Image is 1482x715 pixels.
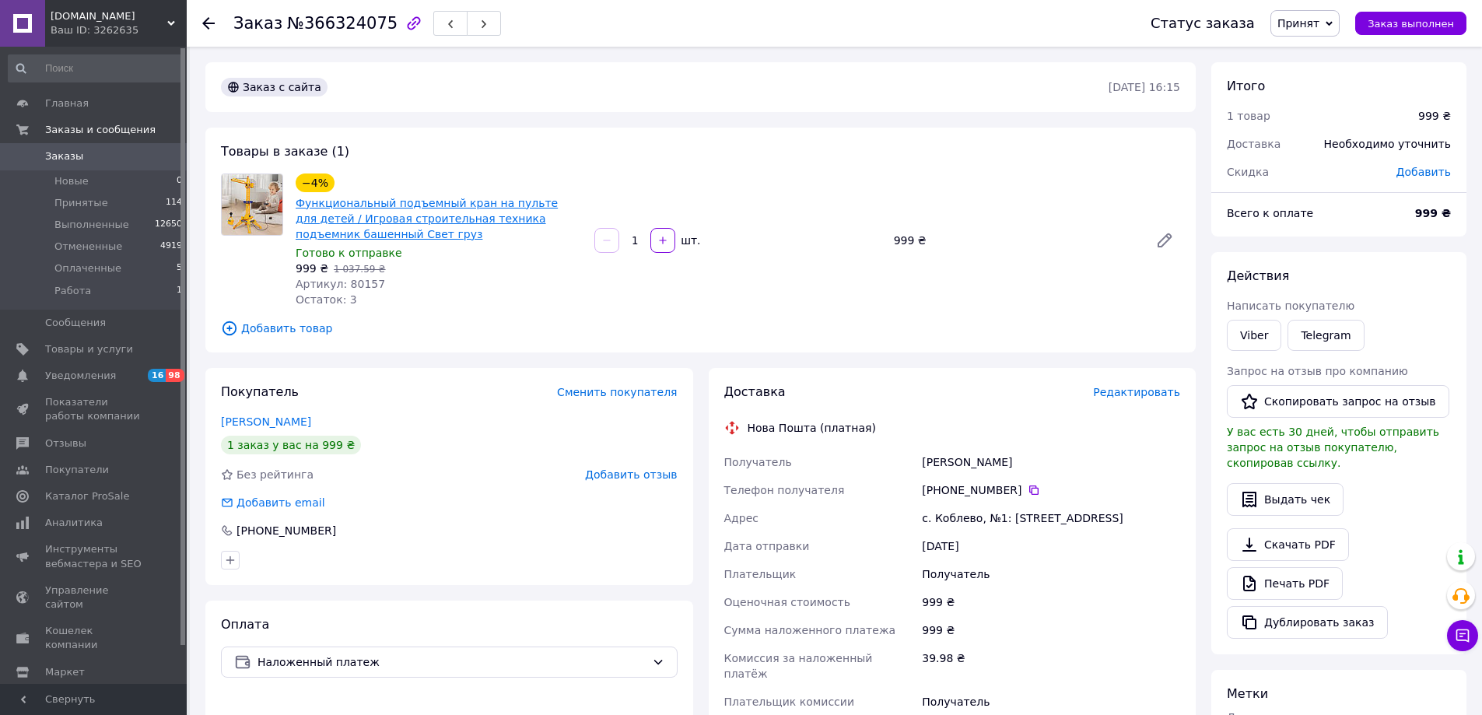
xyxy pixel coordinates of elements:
span: Управление сайтом [45,584,144,612]
span: 0 [177,174,182,188]
button: Скопировать запрос на отзыв [1227,385,1449,418]
span: 1 [177,284,182,298]
div: Добавить email [219,495,327,510]
span: 1 037.59 ₴ [334,264,386,275]
div: −4% [296,173,335,192]
div: шт. [677,233,702,248]
div: Вернуться назад [202,16,215,31]
span: Оценочная стоимость [724,596,851,608]
div: 999 ₴ [888,230,1143,251]
span: Сумма наложенного платежа [724,624,896,636]
span: Инструменты вебмастера и SEO [45,542,144,570]
button: Чат с покупателем [1447,620,1478,651]
span: Комиссия за наложенный платёж [724,652,873,680]
span: 5 [177,261,182,275]
span: Сменить покупателя [557,386,677,398]
button: Дублировать заказ [1227,606,1388,639]
span: Артикул: 80157 [296,278,385,290]
span: Добавить отзыв [585,468,677,481]
a: Редактировать [1149,225,1180,256]
span: №366324075 [287,14,398,33]
div: [PHONE_NUMBER] [235,523,338,538]
span: Готово к отправке [296,247,402,259]
span: Плательщик [724,568,797,580]
div: Нова Пошта (платная) [744,420,880,436]
span: Выполненные [54,218,129,232]
a: Печать PDF [1227,567,1343,600]
span: Новые [54,174,89,188]
img: Функциональный подъемный кран на пульте для детей / Игровая строительная техника подъемник башенн... [222,174,282,235]
span: 98 [166,369,184,382]
div: Необходимо уточнить [1315,127,1460,161]
span: Адрес [724,512,759,524]
span: Метки [1227,686,1268,701]
div: 999 ₴ [919,588,1183,616]
span: Показатели работы компании [45,395,144,423]
time: [DATE] 16:15 [1109,81,1180,93]
div: [DATE] [919,532,1183,560]
a: Viber [1227,320,1281,351]
span: Заказ [233,14,282,33]
span: Заказ выполнен [1368,18,1454,30]
span: Дата отправки [724,540,810,552]
span: 12650 [155,218,182,232]
span: Аналитика [45,516,103,530]
input: Поиск [8,54,184,82]
span: Отзывы [45,436,86,450]
span: 999 ₴ [296,262,328,275]
a: Скачать PDF [1227,528,1349,561]
span: Уведомления [45,369,116,383]
div: Ваш ID: 3262635 [51,23,187,37]
span: Скидка [1227,166,1269,178]
span: Телефон получателя [724,484,845,496]
span: Принят [1277,17,1319,30]
button: Заказ выполнен [1355,12,1466,35]
span: 4919 [160,240,182,254]
span: Кошелек компании [45,624,144,652]
span: 114 [166,196,182,210]
span: Покупатель [221,384,299,399]
span: Товары и услуги [45,342,133,356]
span: Запрос на отзыв про компанию [1227,365,1408,377]
span: Принятые [54,196,108,210]
span: Доставка [1227,138,1281,150]
span: Всего к оплате [1227,207,1313,219]
a: [PERSON_NAME] [221,415,311,428]
div: [PHONE_NUMBER] [922,482,1180,498]
span: Заказы [45,149,83,163]
span: Отмененные [54,240,122,254]
span: Заказы и сообщения [45,123,156,137]
div: Заказ с сайта [221,78,328,96]
span: Сообщения [45,316,106,330]
div: Статус заказа [1151,16,1255,31]
div: Добавить email [235,495,327,510]
span: Товары в заказе (1) [221,144,349,159]
span: Получатель [724,456,792,468]
span: Написать покупателю [1227,300,1354,312]
span: Добавить [1396,166,1451,178]
div: 999 ₴ [1418,108,1451,124]
span: Работа [54,284,91,298]
span: Без рейтинга [236,468,314,481]
span: Остаток: 3 [296,293,357,306]
span: Доставка [724,384,786,399]
a: Функциональный подъемный кран на пульте для детей / Игровая строительная техника подъемник башенн... [296,197,558,240]
span: Действия [1227,268,1289,283]
span: Редактировать [1093,386,1180,398]
span: Наложенный платеж [258,654,646,671]
button: Выдать чек [1227,483,1344,516]
span: Оплаченные [54,261,121,275]
b: 999 ₴ [1415,207,1451,219]
a: Telegram [1288,320,1364,351]
span: Главная [45,96,89,110]
div: Получатель [919,560,1183,588]
span: Итого [1227,79,1265,93]
span: Маркет [45,665,85,679]
span: 1 товар [1227,110,1270,122]
span: У вас есть 30 дней, чтобы отправить запрос на отзыв покупателю, скопировав ссылку. [1227,426,1439,469]
div: 39.98 ₴ [919,644,1183,688]
span: Покупатели [45,463,109,477]
span: Добавить товар [221,320,1180,337]
span: 16 [148,369,166,382]
span: Оплата [221,617,269,632]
